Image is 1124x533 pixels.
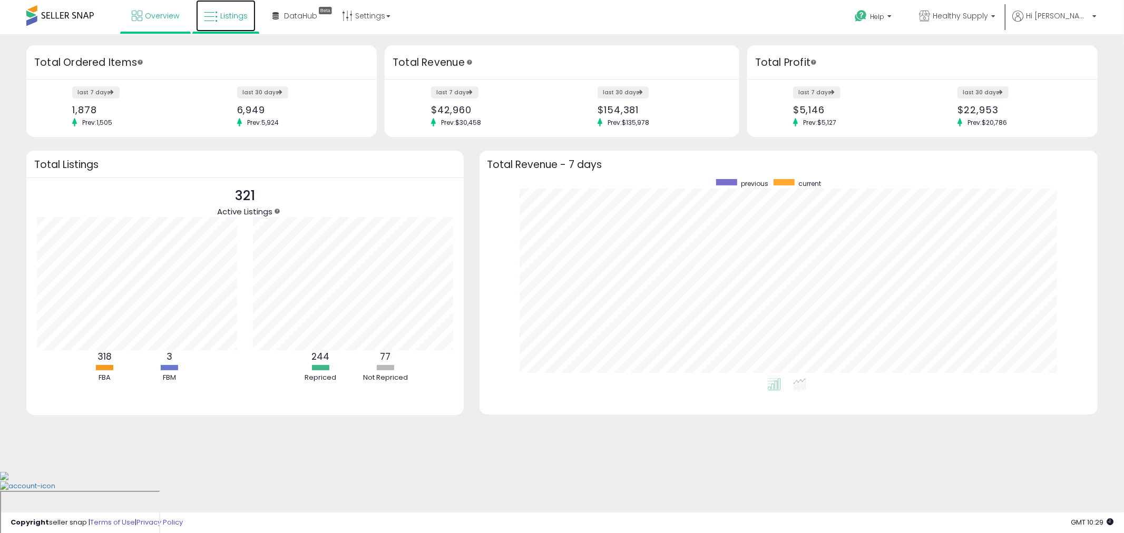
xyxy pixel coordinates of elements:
[957,104,1079,115] div: $22,953
[598,86,649,98] label: last 30 days
[436,118,486,127] span: Prev: $30,458
[798,118,842,127] span: Prev: $5,127
[77,118,118,127] span: Prev: 1,505
[145,11,179,21] span: Overview
[487,161,1090,169] h3: Total Revenue - 7 days
[284,11,317,21] span: DataHub
[793,104,914,115] div: $5,146
[34,55,369,70] h3: Total Ordered Items
[34,161,456,169] h3: Total Listings
[962,118,1012,127] span: Prev: $20,786
[167,350,172,363] b: 3
[957,86,1009,98] label: last 30 days
[755,55,1090,70] h3: Total Profit
[431,104,554,115] div: $42,960
[311,350,329,363] b: 244
[846,2,902,34] a: Help
[138,373,201,383] div: FBM
[1012,11,1097,34] a: Hi [PERSON_NAME]
[242,118,284,127] span: Prev: 5,924
[72,86,120,98] label: last 7 days
[135,57,145,67] div: Tooltip anchor
[380,350,390,363] b: 77
[97,350,112,363] b: 318
[289,373,352,383] div: Repriced
[272,206,282,216] div: Tooltip anchor
[217,186,272,206] p: 321
[870,12,884,21] span: Help
[73,373,136,383] div: FBA
[741,179,768,188] span: previous
[393,55,731,70] h3: Total Revenue
[354,373,417,383] div: Not Repriced
[217,206,272,217] span: Active Listings
[798,179,821,188] span: current
[933,11,988,21] span: Healthy Supply
[465,57,474,67] div: Tooltip anchor
[220,11,248,21] span: Listings
[793,86,840,98] label: last 7 days
[598,104,721,115] div: $154,381
[854,9,867,23] i: Get Help
[1026,11,1089,21] span: Hi [PERSON_NAME]
[316,5,335,16] div: Tooltip anchor
[431,86,478,98] label: last 7 days
[237,104,358,115] div: 6,949
[72,104,193,115] div: 1,878
[602,118,654,127] span: Prev: $135,978
[237,86,288,98] label: last 30 days
[809,57,818,67] div: Tooltip anchor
